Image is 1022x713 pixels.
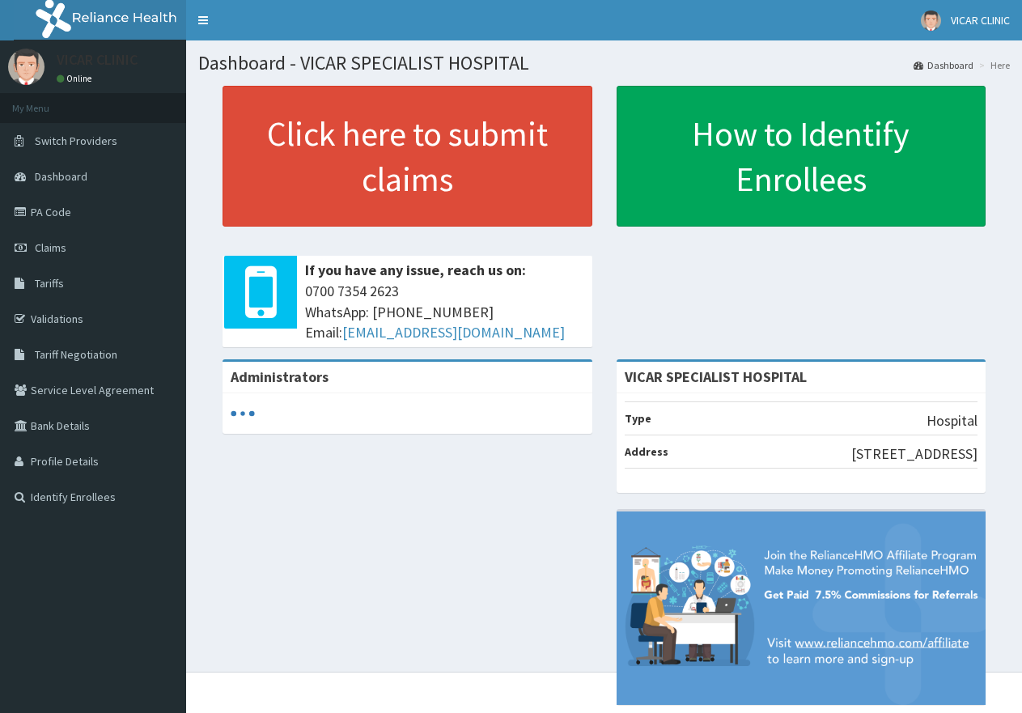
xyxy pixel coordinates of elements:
[927,410,977,431] p: Hospital
[951,13,1010,28] span: VICAR CLINIC
[617,511,986,705] img: provider-team-banner.png
[223,86,592,227] a: Click here to submit claims
[231,401,255,426] svg: audio-loading
[975,58,1010,72] li: Here
[851,444,977,465] p: [STREET_ADDRESS]
[617,86,986,227] a: How to Identify Enrollees
[921,11,941,31] img: User Image
[35,276,64,291] span: Tariffs
[35,240,66,255] span: Claims
[198,53,1010,74] h1: Dashboard - VICAR SPECIALIST HOSPITAL
[342,323,565,342] a: [EMAIL_ADDRESS][DOMAIN_NAME]
[35,169,87,184] span: Dashboard
[625,367,807,386] strong: VICAR SPECIALIST HOSPITAL
[35,347,117,362] span: Tariff Negotiation
[305,281,584,343] span: 0700 7354 2623 WhatsApp: [PHONE_NUMBER] Email:
[35,134,117,148] span: Switch Providers
[8,49,45,85] img: User Image
[231,367,329,386] b: Administrators
[57,73,95,84] a: Online
[305,261,526,279] b: If you have any issue, reach us on:
[914,58,973,72] a: Dashboard
[625,411,651,426] b: Type
[57,53,138,67] p: VICAR CLINIC
[625,444,668,459] b: Address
